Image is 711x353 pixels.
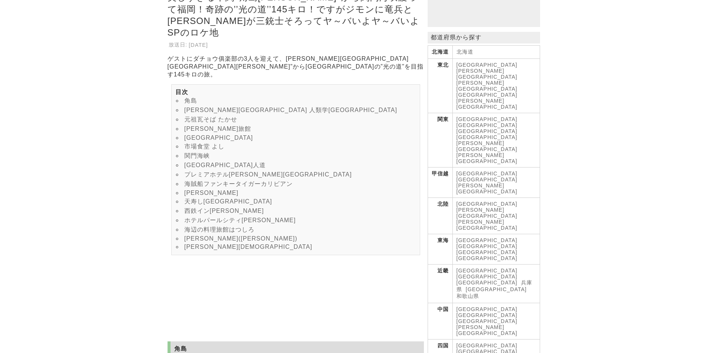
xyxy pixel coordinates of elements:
[189,41,208,49] td: [DATE]
[457,176,518,182] a: [GEOGRAPHIC_DATA]
[457,312,518,318] a: [GEOGRAPHIC_DATA]
[457,182,518,194] a: [PERSON_NAME][GEOGRAPHIC_DATA]
[457,324,518,336] a: [PERSON_NAME][GEOGRAPHIC_DATA]
[428,168,452,198] th: 甲信越
[457,255,518,261] a: [GEOGRAPHIC_DATA]
[457,122,518,128] a: [GEOGRAPHIC_DATA]
[428,59,452,113] th: 東北
[457,237,518,243] a: [GEOGRAPHIC_DATA]
[184,126,251,132] a: [PERSON_NAME]旅館
[457,280,518,286] a: [GEOGRAPHIC_DATA]
[457,243,518,249] a: [GEOGRAPHIC_DATA]
[457,128,518,134] a: [GEOGRAPHIC_DATA]
[22,5,44,12] a: tokotaha
[168,41,188,49] th: 放送日:
[184,107,397,113] a: [PERSON_NAME][GEOGRAPHIC_DATA] 人類学[GEOGRAPHIC_DATA]
[457,98,518,110] a: [PERSON_NAME][GEOGRAPHIC_DATA]
[184,153,210,159] a: 関門海峡
[457,62,518,68] a: [GEOGRAPHIC_DATA]
[457,92,518,98] a: [GEOGRAPHIC_DATA]
[457,134,518,140] a: [GEOGRAPHIC_DATA]
[184,97,197,104] a: 角島
[184,162,266,168] a: [GEOGRAPHIC_DATA]人道
[184,217,296,223] a: ホテルパールシティ[PERSON_NAME]
[457,158,518,164] a: [GEOGRAPHIC_DATA]
[466,286,527,292] a: [GEOGRAPHIC_DATA]
[184,244,313,250] a: [PERSON_NAME][DEMOGRAPHIC_DATA]
[457,219,518,231] a: [PERSON_NAME][GEOGRAPHIC_DATA]
[457,116,518,122] a: [GEOGRAPHIC_DATA]
[184,198,272,205] a: 天寿し[GEOGRAPHIC_DATA]
[184,208,264,214] a: 西鉄イン[PERSON_NAME]
[428,303,452,340] th: 中国
[428,265,452,303] th: 近畿
[457,152,504,158] a: [PERSON_NAME]
[428,46,452,59] th: 北海道
[457,140,518,152] a: [PERSON_NAME][GEOGRAPHIC_DATA]
[457,318,518,324] a: [GEOGRAPHIC_DATA]
[184,116,237,123] a: 元祖瓦そば たかせ
[428,234,452,265] th: 東海
[168,55,424,79] p: ゲストにダチョウ俱楽部の3人を迎えて、[PERSON_NAME][GEOGRAPHIC_DATA][GEOGRAPHIC_DATA][PERSON_NAME]”から[GEOGRAPHIC_DAT...
[184,190,239,196] a: [PERSON_NAME]
[457,207,518,219] a: [PERSON_NAME][GEOGRAPHIC_DATA]
[457,343,518,349] a: [GEOGRAPHIC_DATA]
[184,235,298,242] a: [PERSON_NAME]([PERSON_NAME])
[457,171,518,176] a: [GEOGRAPHIC_DATA]
[428,32,540,43] p: 都道府県から探す
[428,113,452,168] th: 関東
[457,68,518,80] a: [PERSON_NAME][GEOGRAPHIC_DATA]
[184,181,293,187] a: 海賊船ファンキータイガーカリビアン
[184,171,352,178] a: プレミアホテル[PERSON_NAME][GEOGRAPHIC_DATA]
[184,226,254,233] a: 海辺の料理旅館はつしろ
[457,49,473,55] a: 北海道
[457,268,518,274] a: [GEOGRAPHIC_DATA]
[457,274,518,280] a: [GEOGRAPHIC_DATA]
[457,249,518,255] a: [GEOGRAPHIC_DATA]
[184,135,253,141] a: [GEOGRAPHIC_DATA]
[184,143,225,150] a: 市場食堂 よし
[457,80,518,92] a: [PERSON_NAME][GEOGRAPHIC_DATA]
[428,198,452,234] th: 北陸
[457,306,518,312] a: [GEOGRAPHIC_DATA]
[457,201,518,207] a: [GEOGRAPHIC_DATA]
[457,293,479,299] a: 和歌山県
